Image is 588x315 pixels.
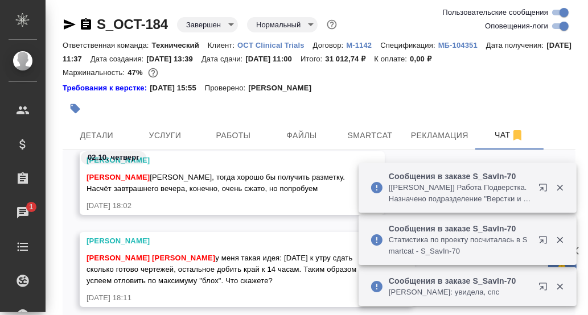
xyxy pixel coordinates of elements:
[87,173,150,181] span: [PERSON_NAME]
[202,55,245,63] p: Дата сдачи:
[138,129,192,143] span: Услуги
[63,41,152,49] p: Ответственная команда:
[87,173,345,193] span: [PERSON_NAME], тогда хорошо бы получить разметку. Насчёт завтрашнего вечера, конечно, очень сжато...
[532,275,559,302] button: Открыть в новой вкладке
[346,40,380,49] a: M-1142
[442,7,548,18] span: Пользовательские сообщения
[3,198,43,227] a: 1
[63,18,76,31] button: Скопировать ссылку для ЯМессенджера
[389,287,531,298] p: [PERSON_NAME]: увидела, спс
[389,171,531,182] p: Сообщения в заказе S_SavIn-70
[87,235,375,247] div: [PERSON_NAME]
[324,17,339,32] button: Доп статусы указывают на важность/срочность заказа
[389,182,531,205] p: [[PERSON_NAME]] Работа Подверстка. Назначено подразделение "Верстки и дизайна"
[482,128,537,142] span: Чат
[79,18,93,31] button: Скопировать ссылку
[69,129,124,143] span: Детали
[532,229,559,256] button: Открыть в новой вкладке
[313,41,347,49] p: Договор:
[380,41,438,49] p: Спецификация:
[63,68,128,77] p: Маржинальность:
[438,40,486,49] a: МБ-104351
[128,68,145,77] p: 47%
[152,254,215,262] span: [PERSON_NAME]
[247,17,318,32] div: Завершен
[91,55,146,63] p: Дата создания:
[485,20,548,32] span: Оповещения-логи
[237,40,313,49] a: OCT Clinical Trials
[237,41,313,49] p: OCT Clinical Trials
[253,20,304,30] button: Нормальный
[389,223,531,234] p: Сообщения в заказе S_SavIn-70
[486,41,546,49] p: Дата получения:
[301,55,325,63] p: Итого:
[208,41,237,49] p: Клиент:
[548,183,571,193] button: Закрыть
[97,16,168,32] a: S_OCT-184
[177,17,238,32] div: Завершен
[374,55,410,63] p: К оплате:
[63,82,150,94] div: Нажми, чтобы открыть папку с инструкцией
[87,254,150,262] span: [PERSON_NAME]
[548,281,571,292] button: Закрыть
[205,82,249,94] p: Проверено:
[548,235,571,245] button: Закрыть
[343,129,397,143] span: Smartcat
[63,82,150,94] a: Требования к верстке:
[87,292,375,304] div: [DATE] 18:11
[438,41,486,49] p: МБ-104351
[410,55,440,63] p: 0,00 ₽
[150,82,205,94] p: [DATE] 15:55
[511,129,524,142] svg: Отписаться
[389,234,531,257] p: Cтатистика по проекту посчиталась в Smartcat - S_SavIn-70
[22,201,40,213] span: 1
[274,129,329,143] span: Файлы
[88,152,139,163] p: 02.10, четверг
[146,55,202,63] p: [DATE] 13:39
[346,41,380,49] p: M-1142
[325,55,374,63] p: 31 012,74 ₽
[87,200,345,212] div: [DATE] 18:02
[152,41,208,49] p: Технический
[389,275,531,287] p: Сообщения в заказе S_SavIn-70
[87,254,372,285] span: у меня такая идея: [DATE] к утру сдать сколько готово чертежей, остальное добить край к 14 часам....
[411,129,468,143] span: Рекламация
[245,55,301,63] p: [DATE] 11:00
[206,129,261,143] span: Работы
[63,96,88,121] button: Добавить тэг
[532,176,559,204] button: Открыть в новой вкладке
[183,20,224,30] button: Завершен
[146,65,161,80] button: 13670.18 RUB;
[248,82,320,94] p: [PERSON_NAME]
